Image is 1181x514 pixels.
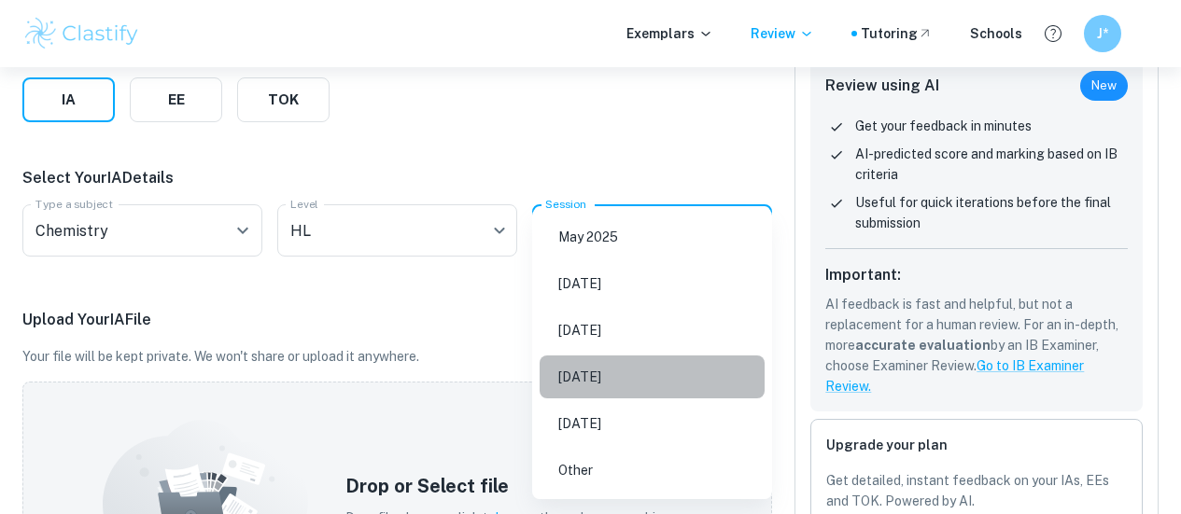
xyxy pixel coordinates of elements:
li: [DATE] [540,262,765,305]
li: May 2025 [540,215,765,258]
li: [DATE] [540,355,765,398]
li: [DATE] [540,309,765,352]
li: [DATE] [540,402,765,445]
li: Other [540,449,765,492]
